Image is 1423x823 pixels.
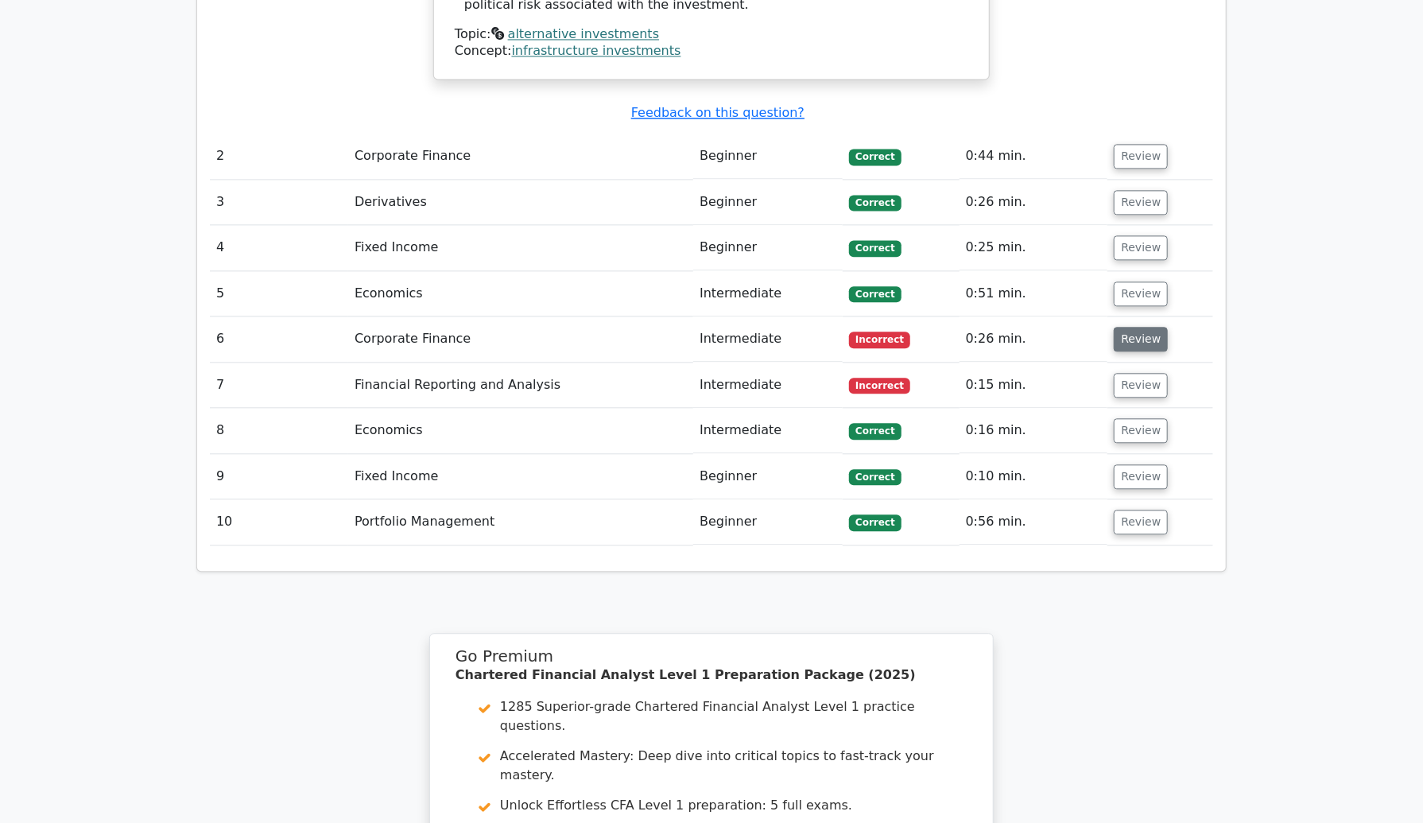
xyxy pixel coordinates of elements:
[693,271,843,316] td: Intermediate
[849,332,910,347] span: Incorrect
[348,363,693,408] td: Financial Reporting and Analysis
[960,271,1108,316] td: 0:51 min.
[348,316,693,362] td: Corporate Finance
[455,26,968,43] div: Topic:
[210,180,348,225] td: 3
[849,378,910,394] span: Incorrect
[849,423,901,439] span: Correct
[849,286,901,302] span: Correct
[1114,510,1168,534] button: Review
[693,134,843,179] td: Beginner
[849,195,901,211] span: Correct
[348,225,693,270] td: Fixed Income
[960,225,1108,270] td: 0:25 min.
[210,408,348,453] td: 8
[1114,190,1168,215] button: Review
[1114,418,1168,443] button: Review
[960,454,1108,499] td: 0:10 min.
[210,134,348,179] td: 2
[512,43,681,58] a: infrastructure investments
[455,43,968,60] div: Concept:
[348,180,693,225] td: Derivatives
[1114,281,1168,306] button: Review
[693,454,843,499] td: Beginner
[849,514,901,530] span: Correct
[1114,235,1168,260] button: Review
[960,180,1108,225] td: 0:26 min.
[1114,327,1168,351] button: Review
[210,271,348,316] td: 5
[210,225,348,270] td: 4
[960,134,1108,179] td: 0:44 min.
[693,316,843,362] td: Intermediate
[960,499,1108,545] td: 0:56 min.
[210,454,348,499] td: 9
[1114,373,1168,398] button: Review
[631,105,805,120] a: Feedback on this question?
[693,499,843,545] td: Beginner
[960,363,1108,408] td: 0:15 min.
[849,149,901,165] span: Correct
[693,225,843,270] td: Beginner
[210,499,348,545] td: 10
[849,469,901,485] span: Correct
[348,408,693,453] td: Economics
[210,316,348,362] td: 6
[693,408,843,453] td: Intermediate
[508,26,659,41] a: alternative investments
[348,134,693,179] td: Corporate Finance
[348,271,693,316] td: Economics
[960,408,1108,453] td: 0:16 min.
[693,363,843,408] td: Intermediate
[348,454,693,499] td: Fixed Income
[210,363,348,408] td: 7
[693,180,843,225] td: Beginner
[960,316,1108,362] td: 0:26 min.
[1114,464,1168,489] button: Review
[1114,144,1168,169] button: Review
[348,499,693,545] td: Portfolio Management
[849,240,901,256] span: Correct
